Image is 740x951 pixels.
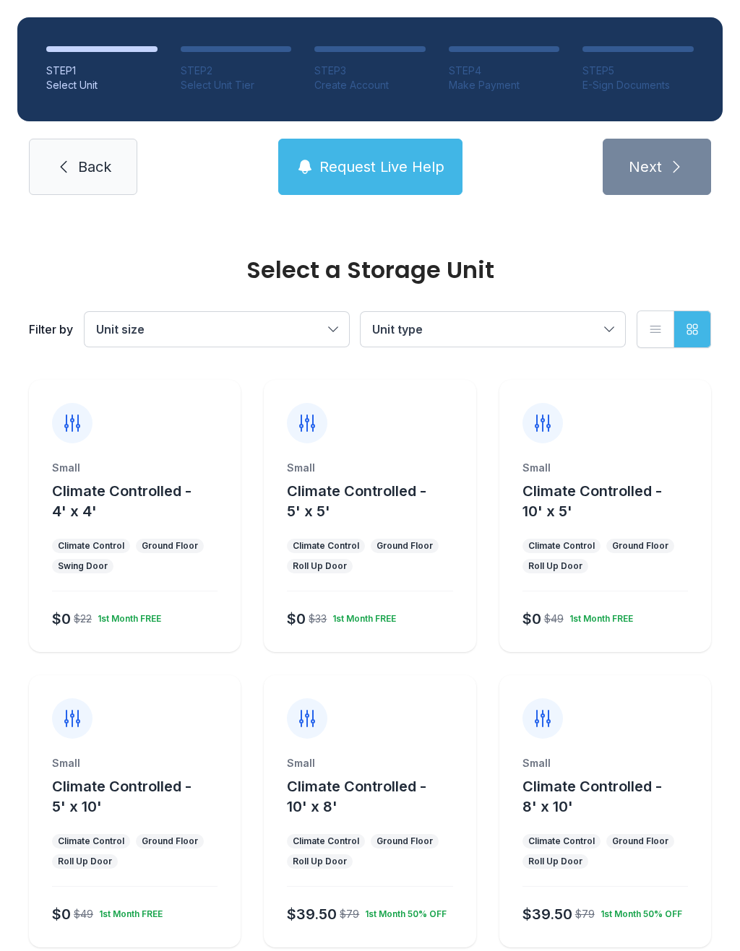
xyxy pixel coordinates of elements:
[287,461,452,475] div: Small
[522,756,688,770] div: Small
[522,776,705,817] button: Climate Controlled - 8' x 10'
[612,540,668,552] div: Ground Floor
[319,157,444,177] span: Request Live Help
[52,776,235,817] button: Climate Controlled - 5' x 10'
[58,540,124,552] div: Climate Control
[52,461,218,475] div: Small
[52,481,235,521] button: Climate Controlled - 4' x 4'
[522,461,688,475] div: Small
[287,481,470,521] button: Climate Controlled - 5' x 5'
[287,778,426,815] span: Climate Controlled - 10' x 8'
[340,907,359,921] div: $79
[377,835,433,847] div: Ground Floor
[595,903,682,920] div: 1st Month 50% OFF
[78,157,111,177] span: Back
[142,835,198,847] div: Ground Floor
[359,903,447,920] div: 1st Month 50% OFF
[629,157,662,177] span: Next
[29,259,711,282] div: Select a Storage Unit
[522,609,541,629] div: $0
[544,612,564,626] div: $49
[58,835,124,847] div: Climate Control
[287,609,306,629] div: $0
[522,778,662,815] span: Climate Controlled - 8' x 10'
[528,560,582,572] div: Roll Up Door
[522,481,705,521] button: Climate Controlled - 10' x 5'
[96,322,145,336] span: Unit size
[74,612,92,626] div: $22
[361,312,625,347] button: Unit type
[327,607,396,625] div: 1st Month FREE
[52,609,71,629] div: $0
[287,482,426,520] span: Climate Controlled - 5' x 5'
[46,64,158,78] div: STEP 1
[58,856,112,867] div: Roll Up Door
[287,756,452,770] div: Small
[564,607,633,625] div: 1st Month FREE
[575,907,595,921] div: $79
[52,778,192,815] span: Climate Controlled - 5' x 10'
[293,540,359,552] div: Climate Control
[287,776,470,817] button: Climate Controlled - 10' x 8'
[293,835,359,847] div: Climate Control
[372,322,423,336] span: Unit type
[293,856,347,867] div: Roll Up Door
[74,907,93,921] div: $49
[528,540,595,552] div: Climate Control
[522,482,662,520] span: Climate Controlled - 10' x 5'
[181,64,292,78] div: STEP 2
[287,904,337,924] div: $39.50
[377,540,433,552] div: Ground Floor
[309,612,327,626] div: $33
[52,482,192,520] span: Climate Controlled - 4' x 4'
[92,607,161,625] div: 1st Month FREE
[85,312,349,347] button: Unit size
[142,540,198,552] div: Ground Floor
[314,64,426,78] div: STEP 3
[528,856,582,867] div: Roll Up Door
[449,64,560,78] div: STEP 4
[293,560,347,572] div: Roll Up Door
[612,835,668,847] div: Ground Floor
[314,78,426,92] div: Create Account
[29,321,73,338] div: Filter by
[181,78,292,92] div: Select Unit Tier
[46,78,158,92] div: Select Unit
[528,835,595,847] div: Climate Control
[449,78,560,92] div: Make Payment
[52,904,71,924] div: $0
[522,904,572,924] div: $39.50
[582,78,694,92] div: E-Sign Documents
[582,64,694,78] div: STEP 5
[58,560,108,572] div: Swing Door
[52,756,218,770] div: Small
[93,903,163,920] div: 1st Month FREE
